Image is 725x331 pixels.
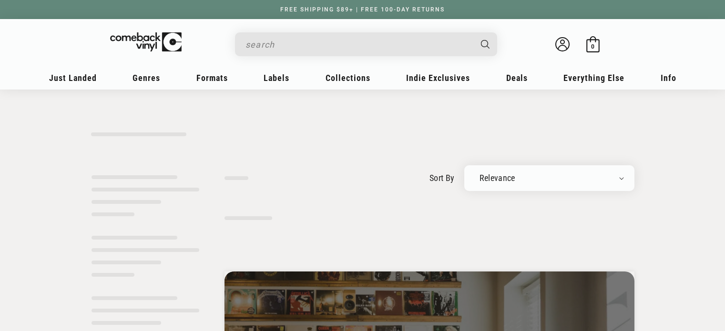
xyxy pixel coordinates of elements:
span: Deals [506,73,528,83]
button: Search [472,32,498,56]
span: Indie Exclusives [406,73,470,83]
span: Labels [264,73,289,83]
span: Info [661,73,676,83]
span: Collections [326,73,370,83]
span: Genres [133,73,160,83]
span: Formats [196,73,228,83]
input: search [245,35,471,54]
a: FREE SHIPPING $89+ | FREE 100-DAY RETURNS [271,6,454,13]
div: Search [235,32,497,56]
span: 0 [591,43,594,50]
label: sort by [429,171,455,184]
span: Just Landed [49,73,97,83]
span: Everything Else [563,73,624,83]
